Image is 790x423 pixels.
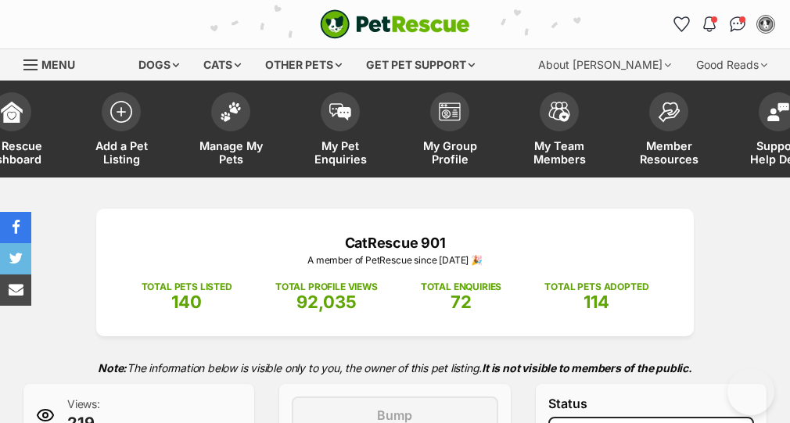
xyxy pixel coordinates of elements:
a: Manage My Pets [176,84,285,177]
label: Status [548,396,754,410]
p: A member of PetRescue since [DATE] 🎉 [120,253,670,267]
a: Member Resources [614,84,724,177]
a: My Pet Enquiries [285,84,395,177]
div: Other pets [254,49,353,81]
img: logo-cat-932fe2b9b8326f06289b0f2fb663e598f794de774fb13d1741a6617ecf9a85b4.svg [320,9,470,39]
a: PetRescue [320,9,470,39]
iframe: Help Scout Beacon - Open [727,368,774,415]
p: TOTAL ENQUIRIES [421,280,501,294]
a: Favourites [669,12,694,37]
button: Notifications [697,12,722,37]
ul: Account quick links [669,12,778,37]
span: 114 [584,292,609,312]
div: Cats [192,49,252,81]
span: Add a Pet Listing [86,139,156,166]
div: Get pet support [355,49,486,81]
p: The information below is visible only to you, the owner of this pet listing. [23,352,767,384]
span: My Pet Enquiries [305,139,375,166]
span: Manage My Pets [196,139,266,166]
div: Good Reads [685,49,778,81]
img: dashboard-icon-eb2f2d2d3e046f16d808141f083e7271f6b2e854fb5c12c21221c1fb7104beca.svg [1,101,23,123]
img: group-profile-icon-3fa3cf56718a62981997c0bc7e787c4b2cf8bcc04b72c1350f741eb67cf2f40e.svg [439,102,461,121]
a: Add a Pet Listing [66,84,176,177]
span: My Group Profile [415,139,485,166]
img: manage-my-pets-icon-02211641906a0b7f246fdf0571729dbe1e7629f14944591b6c1af311fb30b64b.svg [220,102,242,122]
p: TOTAL PETS LISTED [142,280,232,294]
strong: It is not visible to members of the public. [482,361,692,375]
span: 140 [171,292,202,312]
a: Menu [23,49,86,77]
img: pet-enquiries-icon-7e3ad2cf08bfb03b45e93fb7055b45f3efa6380592205ae92323e6603595dc1f.svg [329,103,351,120]
span: 92,035 [296,292,357,312]
p: TOTAL PROFILE VIEWS [275,280,378,294]
a: My Team Members [505,84,614,177]
span: Menu [41,58,75,71]
span: 72 [451,292,472,312]
img: member-resources-icon-8e73f808a243e03378d46382f2149f9095a855e16c252ad45f914b54edf8863c.svg [658,102,680,123]
p: TOTAL PETS ADOPTED [544,280,648,294]
div: Dogs [127,49,190,81]
a: My Group Profile [395,84,505,177]
img: Carole Neese profile pic [758,16,774,32]
img: add-pet-listing-icon-0afa8454b4691262ce3f59096e99ab1cd57d4a30225e0717b998d2c9b9846f56.svg [110,101,132,123]
img: team-members-icon-5396bd8760b3fe7c0b43da4ab00e1e3bb1a5d9ba89233759b79545d2d3fc5d0d.svg [548,102,570,122]
img: chat-41dd97257d64d25036548639549fe6c8038ab92f7586957e7f3b1b290dea8141.svg [730,16,746,32]
img: notifications-46538b983faf8c2785f20acdc204bb7945ddae34d4c08c2a6579f10ce5e182be.svg [703,16,716,32]
span: Member Resources [634,139,704,166]
div: About [PERSON_NAME] [527,49,682,81]
a: Conversations [725,12,750,37]
p: CatRescue 901 [120,232,670,253]
span: My Team Members [524,139,594,166]
strong: Note: [98,361,127,375]
img: help-desk-icon-fdf02630f3aa405de69fd3d07c3f3aa587a6932b1a1747fa1d2bba05be0121f9.svg [767,102,789,121]
button: My account [753,12,778,37]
